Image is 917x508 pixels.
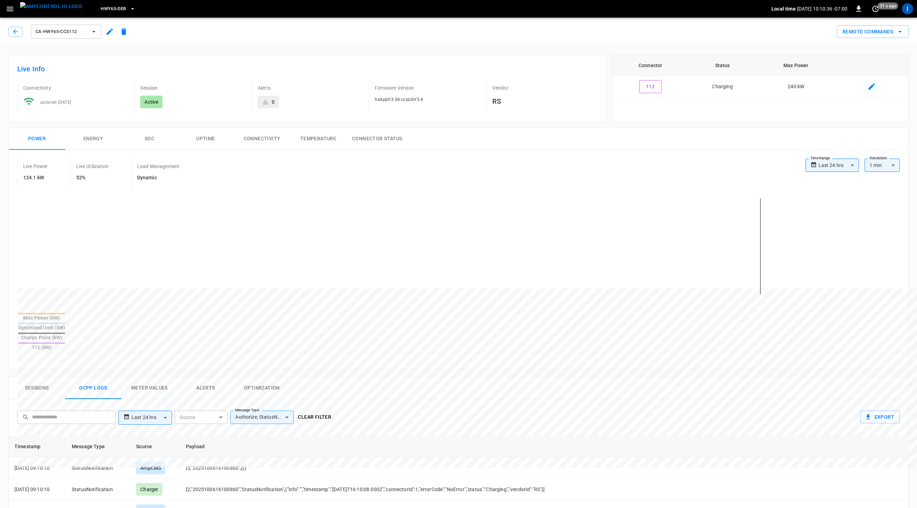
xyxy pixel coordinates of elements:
[860,411,900,424] button: Export
[492,96,598,107] h6: RS
[878,2,898,9] span: 31 s ago
[65,377,121,399] button: Ocpp logs
[234,377,290,399] button: Optimization
[639,80,662,93] button: 112
[819,159,859,172] div: Last 24 hrs
[121,128,178,150] button: SOC
[258,84,363,91] p: Alerts
[757,55,835,76] th: Max Power
[613,55,688,76] th: Connector
[757,76,835,98] td: 240 kW
[76,163,109,170] p: Live Utilization
[837,25,909,38] button: Remote Commands
[36,28,88,36] span: ca-hwy65-ccs112
[346,128,408,150] button: Connector Status
[145,98,158,105] p: Active
[98,2,138,16] button: HWY65-DER
[797,5,847,12] p: [DATE] 10:10:36 -07:00
[130,436,180,457] th: Source
[180,436,639,457] th: Payload
[870,3,881,14] button: set refresh interval
[295,411,334,424] button: Clear filter
[140,84,246,91] p: Session
[290,128,346,150] button: Temperature
[178,128,234,150] button: Uptime
[121,377,178,399] button: Meter Values
[492,84,598,91] p: Vendor
[837,25,909,38] div: remote commands options
[23,163,48,170] p: Live Power
[23,84,129,91] p: Connectivity
[9,128,65,150] button: Power
[76,174,109,182] h6: 52%
[40,100,71,105] span: updated [DATE]
[688,55,757,76] th: Status
[9,377,65,399] button: Sessions
[17,63,598,75] h6: Live Info
[20,2,82,11] img: ampcontrol.io logo
[137,174,179,182] h6: Dynamic
[771,5,796,12] p: Local time
[9,436,66,457] th: Timestamp
[235,407,259,413] label: Message Type
[230,411,294,424] div: Authorize, StatusNotification
[66,436,130,457] th: Message Type
[234,128,290,150] button: Connectivity
[14,464,60,471] p: [DATE] 09:10:10
[865,159,900,172] div: 1 min
[810,155,830,161] label: Time Range
[14,486,60,493] p: [DATE] 09:10:10
[272,98,275,105] div: 0
[870,155,887,161] label: Resolution
[101,5,126,13] span: HWY65-DER
[375,84,480,91] p: Firmware Version
[132,411,172,424] div: Last 24 hrs
[375,97,423,102] span: hxAppV3.54-ccsLibV3.4
[23,174,48,182] h6: 124.1 kW
[178,377,234,399] button: Alerts
[65,128,121,150] button: Energy
[688,76,757,98] td: Charging
[613,55,908,98] table: connector table
[137,163,179,170] p: Load Management
[902,3,913,14] div: profile-icon
[31,25,101,39] button: ca-hwy65-ccs112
